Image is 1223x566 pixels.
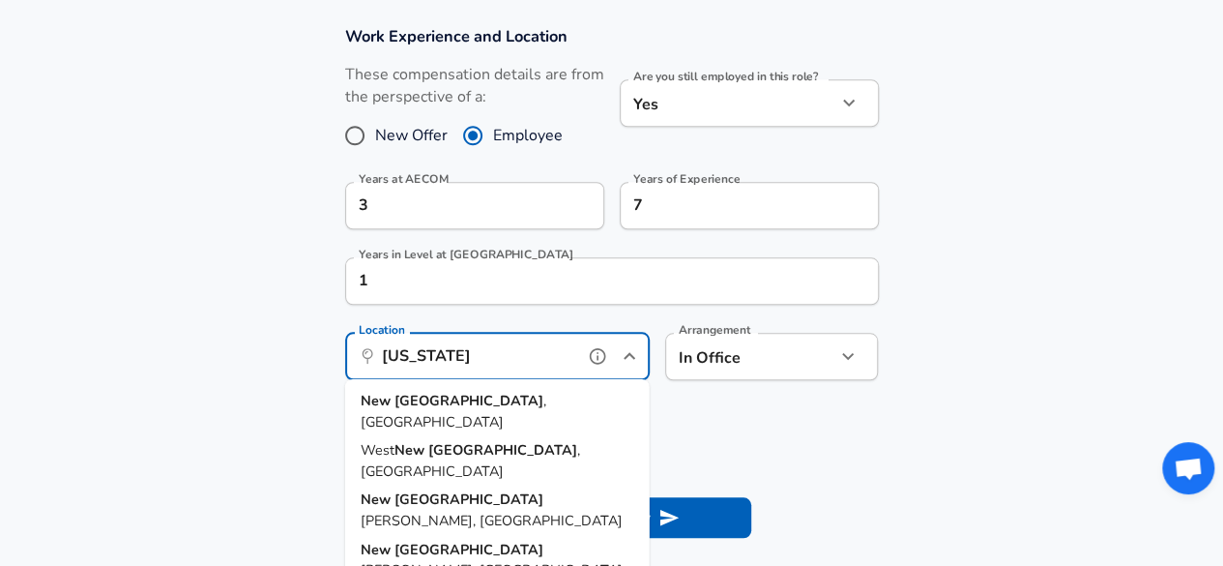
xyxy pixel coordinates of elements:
[428,440,577,460] strong: [GEOGRAPHIC_DATA]
[616,343,643,370] button: Close
[394,440,428,460] strong: New
[665,333,807,380] div: In Office
[361,391,394,410] strong: New
[345,64,604,108] label: These compensation details are from the perspective of a:
[493,124,563,147] span: Employee
[633,173,740,185] label: Years of Experience
[620,79,836,127] div: Yes
[361,440,580,481] span: , [GEOGRAPHIC_DATA]
[359,173,449,185] label: Years at AECOM
[583,342,612,371] button: help
[679,324,750,336] label: Arrangement
[1162,442,1214,494] div: Open chat
[394,490,543,509] strong: [GEOGRAPHIC_DATA]
[345,25,879,47] h3: Work Experience and Location
[359,324,404,336] label: Location
[633,71,818,82] label: Are you still employed in this role?
[394,539,543,558] strong: [GEOGRAPHIC_DATA]
[361,511,623,530] span: [PERSON_NAME], [GEOGRAPHIC_DATA]
[361,440,394,460] span: West
[620,182,836,229] input: 7
[345,257,836,305] input: 1
[375,124,448,147] span: New Offer
[394,391,543,410] strong: [GEOGRAPHIC_DATA]
[361,391,546,432] span: , [GEOGRAPHIC_DATA]
[359,249,574,260] label: Years in Level at [GEOGRAPHIC_DATA]
[345,182,562,229] input: 0
[361,539,394,558] strong: New
[361,490,394,509] strong: New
